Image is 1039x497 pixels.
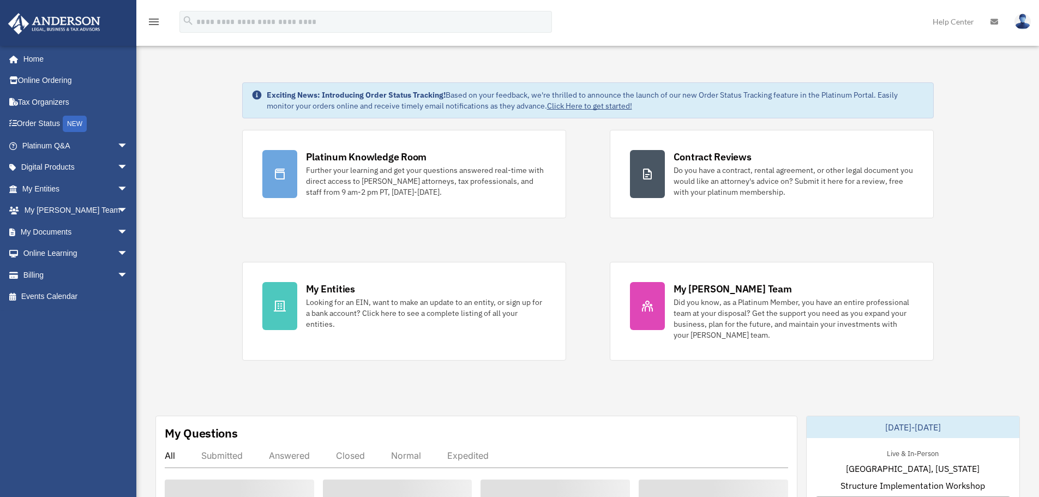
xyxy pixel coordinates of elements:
a: Click Here to get started! [547,101,632,111]
div: Contract Reviews [674,150,752,164]
div: Closed [336,450,365,461]
a: Contract Reviews Do you have a contract, rental agreement, or other legal document you would like... [610,130,934,218]
a: Online Learningarrow_drop_down [8,243,145,265]
i: search [182,15,194,27]
div: Did you know, as a Platinum Member, you have an entire professional team at your disposal? Get th... [674,297,914,340]
a: Platinum Q&Aarrow_drop_down [8,135,145,157]
a: Billingarrow_drop_down [8,264,145,286]
div: All [165,450,175,461]
div: My Questions [165,425,238,441]
div: NEW [63,116,87,132]
a: Home [8,48,139,70]
span: arrow_drop_down [117,264,139,286]
a: Events Calendar [8,286,145,308]
a: My Entitiesarrow_drop_down [8,178,145,200]
div: Live & In-Person [878,447,947,458]
a: Platinum Knowledge Room Further your learning and get your questions answered real-time with dire... [242,130,566,218]
span: [GEOGRAPHIC_DATA], [US_STATE] [846,462,980,475]
a: menu [147,19,160,28]
span: arrow_drop_down [117,243,139,265]
a: My Documentsarrow_drop_down [8,221,145,243]
a: Tax Organizers [8,91,145,113]
div: Expedited [447,450,489,461]
div: Do you have a contract, rental agreement, or other legal document you would like an attorney's ad... [674,165,914,197]
div: Answered [269,450,310,461]
div: Further your learning and get your questions answered real-time with direct access to [PERSON_NAM... [306,165,546,197]
i: menu [147,15,160,28]
div: Platinum Knowledge Room [306,150,427,164]
img: Anderson Advisors Platinum Portal [5,13,104,34]
a: Online Ordering [8,70,145,92]
a: My Entities Looking for an EIN, want to make an update to an entity, or sign up for a bank accoun... [242,262,566,361]
span: arrow_drop_down [117,135,139,157]
div: Submitted [201,450,243,461]
div: Based on your feedback, we're thrilled to announce the launch of our new Order Status Tracking fe... [267,89,924,111]
span: Structure Implementation Workshop [840,479,985,492]
div: My Entities [306,282,355,296]
span: arrow_drop_down [117,200,139,222]
a: Order StatusNEW [8,113,145,135]
span: arrow_drop_down [117,221,139,243]
div: Looking for an EIN, want to make an update to an entity, or sign up for a bank account? Click her... [306,297,546,330]
img: User Pic [1014,14,1031,29]
span: arrow_drop_down [117,157,139,179]
div: My [PERSON_NAME] Team [674,282,792,296]
strong: Exciting News: Introducing Order Status Tracking! [267,90,446,100]
span: arrow_drop_down [117,178,139,200]
a: My [PERSON_NAME] Teamarrow_drop_down [8,200,145,221]
a: My [PERSON_NAME] Team Did you know, as a Platinum Member, you have an entire professional team at... [610,262,934,361]
a: Digital Productsarrow_drop_down [8,157,145,178]
div: Normal [391,450,421,461]
div: [DATE]-[DATE] [807,416,1019,438]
